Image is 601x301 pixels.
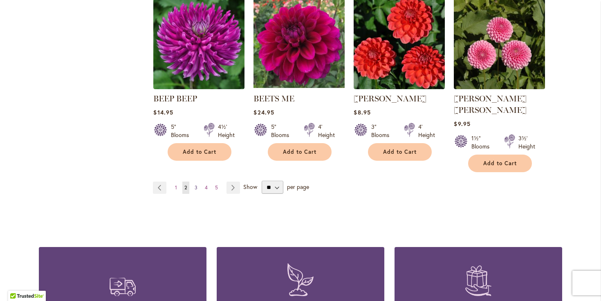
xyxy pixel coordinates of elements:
[153,94,197,103] a: BEEP BEEP
[454,120,470,128] span: $9.95
[354,108,370,116] span: $8.95
[483,160,517,167] span: Add to Cart
[183,148,216,155] span: Add to Cart
[283,148,316,155] span: Add to Cart
[468,155,532,172] button: Add to Cart
[203,182,210,194] a: 4
[253,83,345,91] a: BEETS ME
[518,134,535,150] div: 3½' Height
[195,184,197,191] span: 3
[184,184,187,191] span: 2
[454,83,545,91] a: BETTY ANNE
[354,94,426,103] a: [PERSON_NAME]
[218,123,235,139] div: 4½' Height
[383,148,417,155] span: Add to Cart
[173,182,179,194] a: 1
[6,272,29,295] iframe: Launch Accessibility Center
[368,143,432,161] button: Add to Cart
[215,184,218,191] span: 5
[171,123,194,139] div: 5" Blooms
[268,143,332,161] button: Add to Cart
[318,123,335,139] div: 4' Height
[205,184,208,191] span: 4
[371,123,394,139] div: 3" Blooms
[175,184,177,191] span: 1
[253,108,274,116] span: $24.95
[168,143,231,161] button: Add to Cart
[153,108,173,116] span: $14.95
[193,182,200,194] a: 3
[354,83,445,91] a: BENJAMIN MATTHEW
[287,183,309,191] span: per page
[253,94,294,103] a: BEETS ME
[418,123,435,139] div: 4' Height
[454,94,527,115] a: [PERSON_NAME] [PERSON_NAME]
[213,182,220,194] a: 5
[243,183,257,191] span: Show
[153,83,244,91] a: BEEP BEEP
[271,123,294,139] div: 5" Blooms
[471,134,494,150] div: 1½" Blooms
